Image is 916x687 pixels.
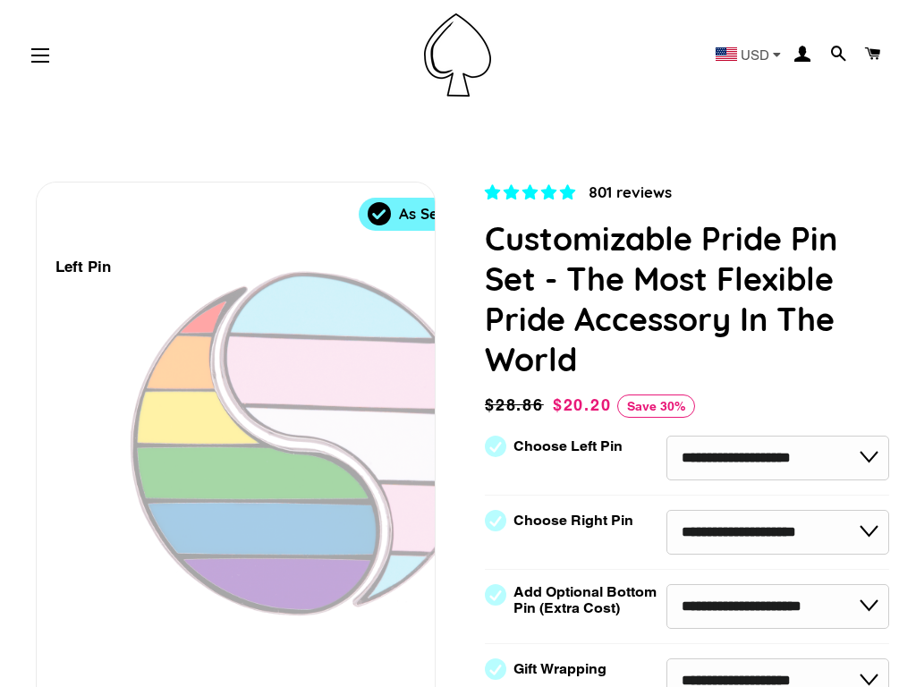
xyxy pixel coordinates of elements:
[485,393,548,418] span: $28.86
[485,218,889,379] h1: Customizable Pride Pin Set - The Most Flexible Pride Accessory In The World
[513,438,623,454] label: Choose Left Pin
[424,13,491,97] img: Pin-Ace
[589,182,672,201] span: 801 reviews
[741,48,769,62] span: USD
[513,513,633,529] label: Choose Right Pin
[617,394,695,418] span: Save 30%
[553,395,612,414] span: $20.20
[513,661,606,677] label: Gift Wrapping
[485,183,580,201] span: 4.83 stars
[513,584,664,616] label: Add Optional Bottom Pin (Extra Cost)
